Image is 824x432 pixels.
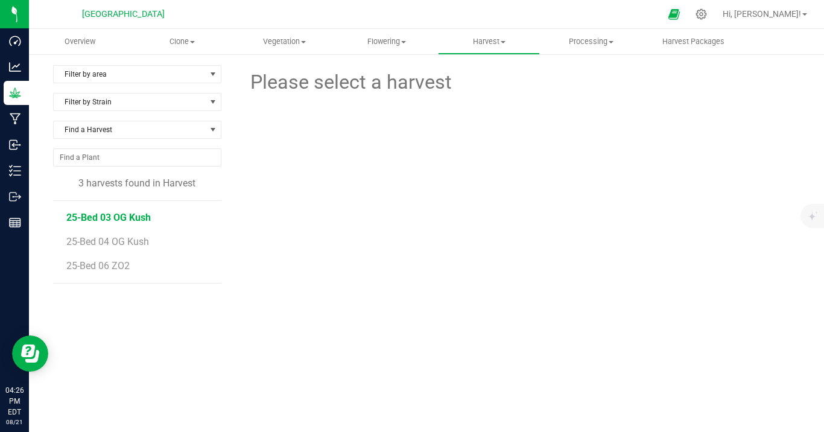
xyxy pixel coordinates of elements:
[9,61,21,73] inline-svg: Analytics
[29,29,131,54] a: Overview
[336,36,437,47] span: Flowering
[66,212,151,223] span: 25-Bed 03 OG Kush
[53,176,221,191] div: 3 harvests found in Harvest
[694,8,709,20] div: Manage settings
[540,29,642,54] a: Processing
[335,29,437,54] a: Flowering
[131,29,233,54] a: Clone
[5,418,24,427] p: 08/21
[438,29,540,54] a: Harvest
[9,35,21,47] inline-svg: Dashboard
[205,66,220,83] span: select
[54,149,221,166] input: NO DATA FOUND
[439,36,539,47] span: Harvest
[233,29,335,54] a: Vegetation
[249,68,452,97] span: Please select a harvest
[66,260,130,272] span: 25-Bed 06 ZO2
[9,217,21,229] inline-svg: Reports
[646,36,741,47] span: Harvest Packages
[132,36,232,47] span: Clone
[82,9,165,19] span: [GEOGRAPHIC_DATA]
[66,236,149,247] span: 25-Bed 04 OG Kush
[9,87,21,99] inline-svg: Grow
[54,94,206,110] span: Filter by Strain
[234,36,335,47] span: Vegetation
[723,9,801,19] span: Hi, [PERSON_NAME]!
[9,113,21,125] inline-svg: Manufacturing
[9,139,21,151] inline-svg: Inbound
[9,165,21,177] inline-svg: Inventory
[48,36,112,47] span: Overview
[54,66,206,83] span: Filter by area
[642,29,744,54] a: Harvest Packages
[12,335,48,372] iframe: Resource center
[9,191,21,203] inline-svg: Outbound
[661,2,688,26] span: Open Ecommerce Menu
[5,385,24,418] p: 04:26 PM EDT
[540,36,641,47] span: Processing
[54,121,206,138] span: Find a Harvest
